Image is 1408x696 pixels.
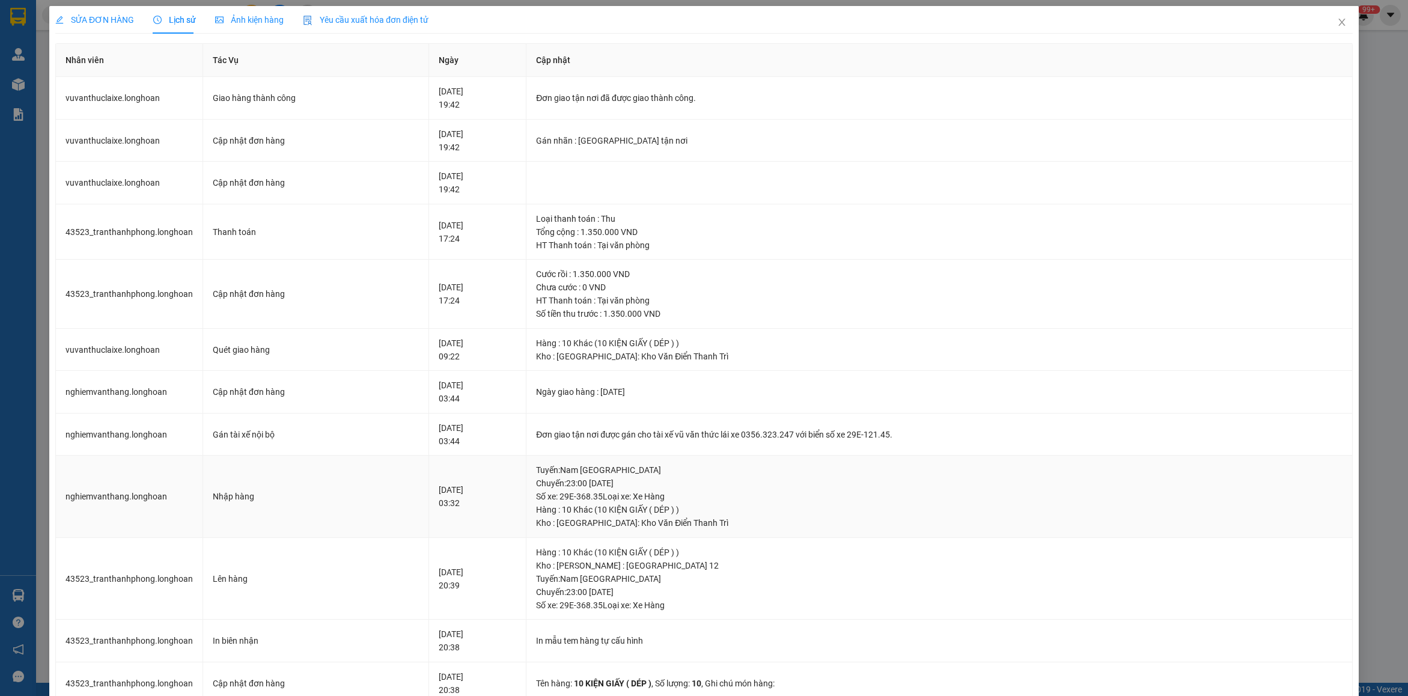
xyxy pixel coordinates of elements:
[692,679,701,688] span: 10
[153,15,196,25] span: Lịch sử
[439,421,517,448] div: [DATE] 03:44
[213,385,419,398] div: Cập nhật đơn hàng
[215,16,224,24] span: picture
[56,456,203,538] td: nghiemvanthang.longhoan
[56,620,203,662] td: 43523_tranthanhphong.longhoan
[303,15,428,25] span: Yêu cầu xuất hóa đơn điện tử
[439,169,517,196] div: [DATE] 19:42
[536,267,1342,281] div: Cước rồi : 1.350.000 VND
[536,503,1342,516] div: Hàng : 10 Khác (10 KIỆN GIẤY ( DÉP ) )
[215,15,284,25] span: Ảnh kiện hàng
[439,483,517,510] div: [DATE] 03:32
[536,546,1342,559] div: Hàng : 10 Khác (10 KIỆN GIẤY ( DÉP ) )
[536,91,1342,105] div: Đơn giao tận nơi đã được giao thành công.
[439,566,517,592] div: [DATE] 20:39
[213,134,419,147] div: Cập nhật đơn hàng
[439,219,517,245] div: [DATE] 17:24
[536,134,1342,147] div: Gán nhãn : [GEOGRAPHIC_DATA] tận nơi
[213,287,419,301] div: Cập nhật đơn hàng
[536,350,1342,363] div: Kho : [GEOGRAPHIC_DATA]: Kho Văn Điển Thanh Trì
[213,225,419,239] div: Thanh toán
[536,559,1342,572] div: Kho : [PERSON_NAME] : [GEOGRAPHIC_DATA] 12
[213,343,419,356] div: Quét giao hàng
[56,260,203,329] td: 43523_tranthanhphong.longhoan
[536,307,1342,320] div: Số tiền thu trước : 1.350.000 VND
[536,572,1342,612] div: Tuyến : Nam [GEOGRAPHIC_DATA] Chuyến: 23:00 [DATE] Số xe: 29E-368.35 Loại xe: Xe Hàng
[56,77,203,120] td: vuvanthuclaixe.longhoan
[303,16,312,25] img: icon
[439,85,517,111] div: [DATE] 19:42
[439,127,517,154] div: [DATE] 19:42
[56,329,203,371] td: vuvanthuclaixe.longhoan
[56,414,203,456] td: nghiemvanthang.longhoan
[536,337,1342,350] div: Hàng : 10 Khác (10 KIỆN GIẤY ( DÉP ) )
[55,16,64,24] span: edit
[536,634,1342,647] div: In mẫu tem hàng tự cấu hình
[213,677,419,690] div: Cập nhật đơn hàng
[56,120,203,162] td: vuvanthuclaixe.longhoan
[213,634,419,647] div: In biên nhận
[56,44,203,77] th: Nhân viên
[56,204,203,260] td: 43523_tranthanhphong.longhoan
[439,379,517,405] div: [DATE] 03:44
[56,371,203,414] td: nghiemvanthang.longhoan
[1337,17,1347,27] span: close
[439,627,517,654] div: [DATE] 20:38
[439,337,517,363] div: [DATE] 09:22
[213,572,419,585] div: Lên hàng
[56,538,203,620] td: 43523_tranthanhphong.longhoan
[536,225,1342,239] div: Tổng cộng : 1.350.000 VND
[213,176,419,189] div: Cập nhật đơn hàng
[1325,6,1359,40] button: Close
[536,281,1342,294] div: Chưa cước : 0 VND
[153,16,162,24] span: clock-circle
[203,44,429,77] th: Tác Vụ
[536,212,1342,225] div: Loại thanh toán : Thu
[536,239,1342,252] div: HT Thanh toán : Tại văn phòng
[574,679,651,688] span: 10 KIỆN GIẤY ( DÉP )
[536,385,1342,398] div: Ngày giao hàng : [DATE]
[56,162,203,204] td: vuvanthuclaixe.longhoan
[526,44,1353,77] th: Cập nhật
[213,428,419,441] div: Gán tài xế nội bộ
[213,91,419,105] div: Giao hàng thành công
[536,677,1342,690] div: Tên hàng: , Số lượng: , Ghi chú món hàng:
[55,15,134,25] span: SỬA ĐƠN HÀNG
[536,463,1342,503] div: Tuyến : Nam [GEOGRAPHIC_DATA] Chuyến: 23:00 [DATE] Số xe: 29E-368.35 Loại xe: Xe Hàng
[536,428,1342,441] div: Đơn giao tận nơi được gán cho tài xế vũ văn thức lái xe 0356.323.247 với biển số xe 29E-121.45.
[536,516,1342,530] div: Kho : [GEOGRAPHIC_DATA]: Kho Văn Điển Thanh Trì
[213,490,419,503] div: Nhập hàng
[429,44,527,77] th: Ngày
[439,281,517,307] div: [DATE] 17:24
[536,294,1342,307] div: HT Thanh toán : Tại văn phòng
